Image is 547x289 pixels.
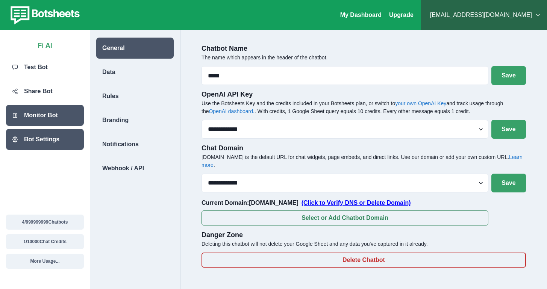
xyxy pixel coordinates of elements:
[90,134,180,155] a: Notifications
[202,210,488,225] button: Select or Add Chatbot Domain
[24,87,53,96] p: Share Bot
[202,44,526,54] p: Chatbot Name
[24,135,59,144] p: Bot Settings
[202,240,526,248] p: Deleting this chatbot will not delete your Google Sheet and any data you've captured in it already.
[202,253,526,268] button: Delete Chatbot
[209,108,254,114] a: OpenAI dashboard.
[102,116,129,125] p: Branding
[102,140,139,149] p: Notifications
[6,215,84,230] button: 4/999999999Chatbots
[102,92,119,101] p: Rules
[102,164,144,173] p: Webhook / API
[389,12,414,18] a: Upgrade
[24,63,48,72] p: Test Bot
[90,110,180,131] a: Branding
[395,100,446,106] a: your own OpenAI Key
[427,8,541,23] button: [EMAIL_ADDRESS][DOMAIN_NAME]
[6,5,82,26] img: botsheets-logo.png
[202,54,526,62] p: The name which appears in the header of the chatbot.
[90,38,180,59] a: General
[6,234,84,249] button: 1/10000Chat Credits
[491,120,526,139] button: Save
[202,154,523,168] a: Learn more
[202,230,526,240] p: Danger Zone
[202,100,526,115] p: Use the Botsheets Key and the credits included in your Botsheets plan, or switch to and track usa...
[90,62,180,83] a: Data
[340,12,382,18] a: My Dashboard
[90,158,180,179] a: Webhook / API
[202,198,488,207] p: Current Domain: [DOMAIN_NAME]
[491,66,526,85] button: Save
[38,38,52,51] p: Fi AI
[102,44,125,53] p: General
[24,111,58,120] p: Monitor Bot
[6,254,84,269] button: More Usage...
[202,89,526,100] p: OpenAI API Key
[202,143,526,153] p: Chat Domain
[302,200,411,206] span: (Click to Verify DNS or Delete Domain)
[90,86,180,107] a: Rules
[491,174,526,192] button: Save
[202,153,526,169] p: [DOMAIN_NAME] is the default URL for chat widgets, page embeds, and direct links. Use our domain ...
[102,68,115,77] p: Data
